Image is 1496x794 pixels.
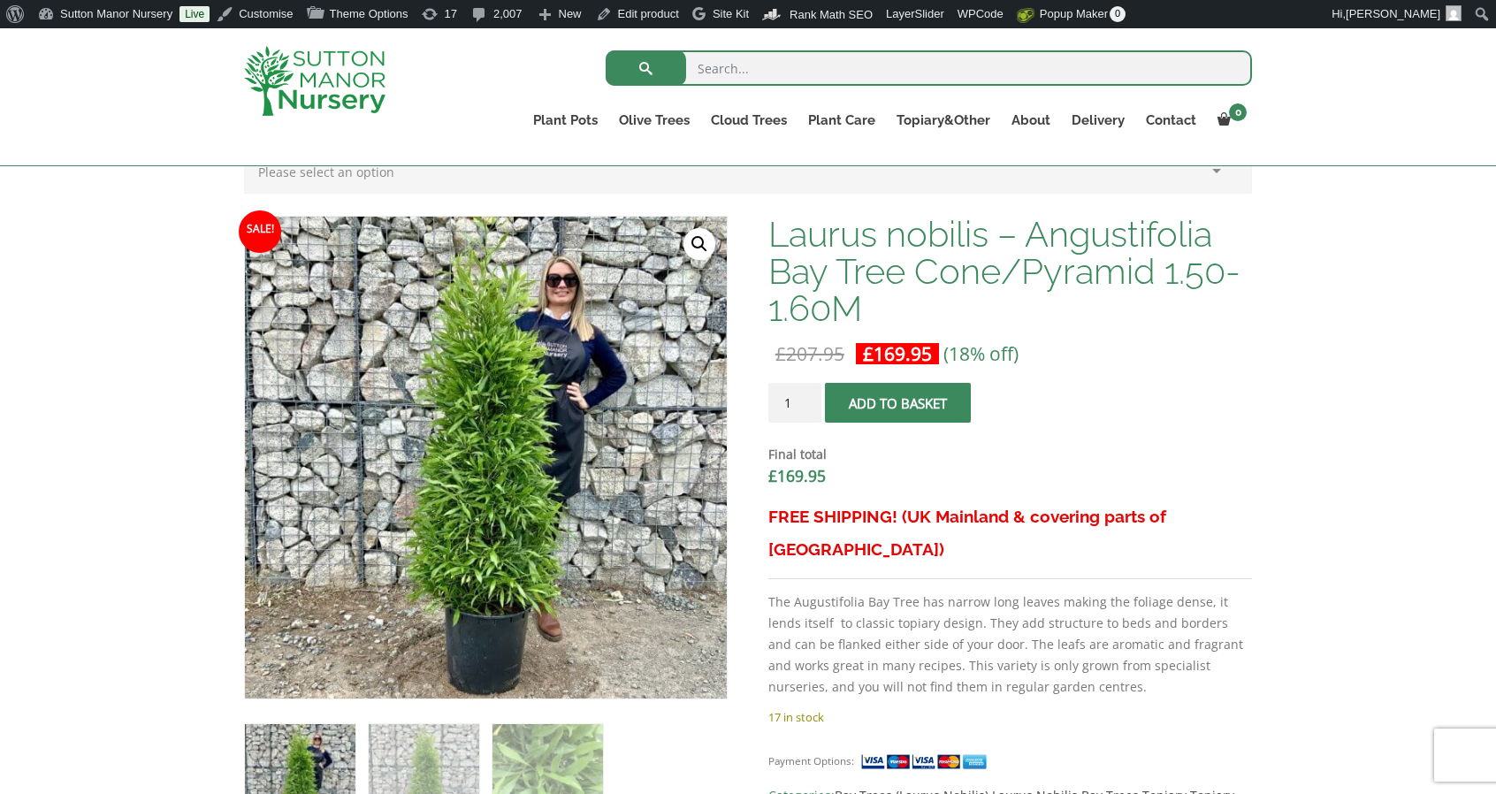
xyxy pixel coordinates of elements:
[768,754,854,767] small: Payment Options:
[775,341,786,366] span: £
[700,108,798,133] a: Cloud Trees
[768,465,777,486] span: £
[863,341,932,366] bdi: 169.95
[863,341,874,366] span: £
[825,383,971,423] button: Add to basket
[768,706,1252,728] p: 17 in stock
[860,752,993,771] img: payment supported
[775,341,844,366] bdi: 207.95
[1001,108,1061,133] a: About
[239,210,281,253] span: Sale!
[1229,103,1247,121] span: 0
[768,216,1252,327] h1: Laurus nobilis – Angustifolia Bay Tree Cone/Pyramid 1.50-1.60M
[768,500,1252,566] h3: FREE SHIPPING! (UK Mainland & covering parts of [GEOGRAPHIC_DATA])
[768,383,821,423] input: Product quantity
[606,50,1252,86] input: Search...
[713,7,749,20] span: Site Kit
[1346,7,1440,20] span: [PERSON_NAME]
[179,6,210,22] a: Live
[798,108,886,133] a: Plant Care
[683,228,715,260] a: View full-screen image gallery
[768,444,1252,465] dt: Final total
[1061,108,1135,133] a: Delivery
[768,465,826,486] bdi: 169.95
[943,341,1019,366] span: (18% off)
[768,592,1252,698] p: The Augustifolia Bay Tree has narrow long leaves making the foliage dense, it lends itself to cla...
[790,8,873,21] span: Rank Math SEO
[886,108,1001,133] a: Topiary&Other
[608,108,700,133] a: Olive Trees
[1135,108,1207,133] a: Contact
[523,108,608,133] a: Plant Pots
[1110,6,1126,22] span: 0
[1207,108,1252,133] a: 0
[244,46,385,116] img: logo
